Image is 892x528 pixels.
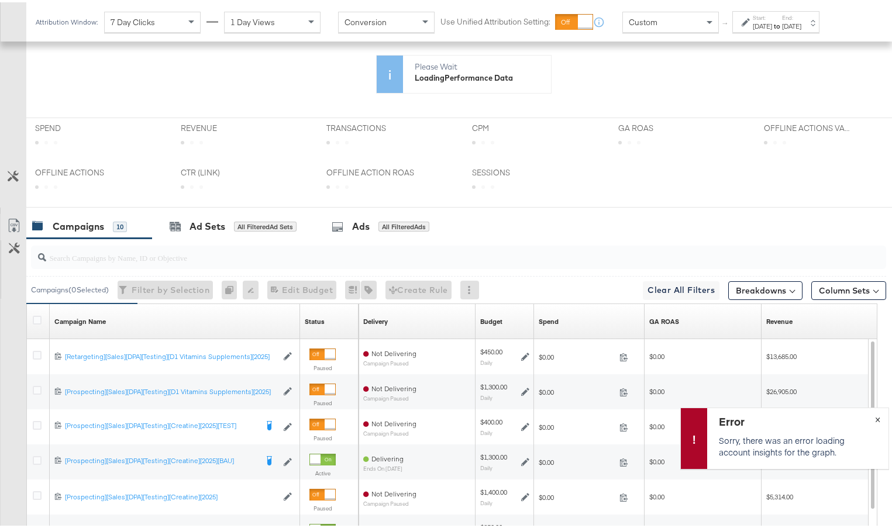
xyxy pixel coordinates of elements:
span: $0.00 [649,350,664,358]
div: Attribution Window: [35,16,98,24]
a: Reflects the ability of your Ad Campaign to achieve delivery based on ad states, schedule and bud... [363,315,388,324]
sub: Campaign Paused [363,358,416,364]
a: [Retargeting][Sales][DPA][Testing][D1 Vitamins Supplements][2025] [65,350,277,360]
button: × [867,406,888,427]
div: Status [305,315,325,324]
span: $0.00 [539,491,615,499]
div: Budget [480,315,502,324]
label: Paused [309,502,336,510]
div: Error [719,412,874,427]
span: Not Delivering [371,487,416,496]
span: $0.00 [539,385,615,394]
label: Paused [309,432,336,440]
span: $0.00 [649,455,664,464]
sub: ends on [DATE] [363,463,404,470]
a: [Prospecting][Sales][DPA][Testing][Creatine][2025] [65,490,277,500]
div: Delivery [363,315,388,324]
div: Spend [539,315,559,324]
div: $1,400.00 [480,485,507,495]
span: 1 Day Views [230,15,275,25]
span: $0.00 [539,420,615,429]
a: The total amount spent to date. [539,315,559,324]
span: Conversion [345,15,387,25]
span: × [875,409,880,423]
div: $450.00 [480,345,502,354]
span: $26,905.00 [766,385,797,394]
a: [Prospecting][Sales][DPA][Testing][D1 Vitamins Supplements][2025] [65,385,277,395]
div: [Prospecting][Sales][DPA][Testing][D1 Vitamins Supplements][2025] [65,385,277,394]
label: Active [309,467,336,475]
sub: Daily [480,427,493,434]
span: ↑ [720,20,731,24]
input: Search Campaigns by Name, ID or Objective [46,239,810,262]
p: Sorry, there was an error loading account insights for the graph. [719,432,874,455]
sub: Campaign Paused [363,428,416,434]
div: $1,300.00 [480,450,507,460]
sub: Campaign Paused [363,393,416,399]
span: $0.00 [649,420,664,429]
div: Campaigns [53,218,104,231]
a: [Prospecting][Sales][DPA][Testing][Creatine][2025][TEST] [65,419,257,430]
strong: to [772,19,782,28]
a: Transaction Revenue - The total sale revenue (excluding shipping and tax) of the transaction [766,315,793,324]
div: $1,300.00 [480,380,507,389]
sub: Daily [480,392,493,399]
a: GA roas [649,315,679,324]
span: Clear All Filters [648,281,715,295]
div: All Filtered Ads [378,219,429,230]
div: [Prospecting][Sales][DPA][Testing][Creatine][2025][BAU] [65,454,257,463]
div: 10 [113,219,127,230]
label: Use Unified Attribution Setting: [440,14,550,25]
span: Not Delivering [371,417,416,426]
span: Delivering [371,452,404,461]
div: 0 [222,278,243,297]
span: $5,314.00 [766,490,793,499]
button: Breakdowns [728,279,803,298]
label: End: [782,12,801,19]
sub: Campaign Paused [363,498,416,505]
div: Revenue [766,315,793,324]
a: Shows the current state of your Ad Campaign. [305,315,325,324]
div: [Retargeting][Sales][DPA][Testing][D1 Vitamins Supplements][2025] [65,350,277,359]
div: Campaigns ( 0 Selected) [31,282,109,293]
div: [DATE] [753,19,772,29]
div: All Filtered Ad Sets [234,219,297,230]
span: $0.00 [649,385,664,394]
span: $0.00 [539,455,615,464]
label: Start: [753,12,772,19]
a: Your campaign name. [54,315,106,324]
div: Campaign Name [54,315,106,324]
label: Paused [309,397,336,405]
span: Not Delivering [371,382,416,391]
div: GA ROAS [649,315,679,324]
sub: Daily [480,357,493,364]
span: 7 Day Clicks [111,15,155,25]
a: The maximum amount you're willing to spend on your ads, on average each day or over the lifetime ... [480,315,502,324]
span: Not Delivering [371,347,416,356]
div: [Prospecting][Sales][DPA][Testing][Creatine][2025][TEST] [65,419,257,428]
div: Ad Sets [190,218,225,231]
button: Clear All Filters [643,279,719,298]
label: Paused [309,362,336,370]
span: $0.00 [649,490,664,499]
span: $13,685.00 [766,350,797,358]
button: Column Sets [811,279,886,298]
sub: Daily [480,497,493,504]
span: Custom [629,15,657,25]
div: Ads [352,218,370,231]
div: [DATE] [782,19,801,29]
sub: Daily [480,462,493,469]
div: $400.00 [480,415,502,425]
span: $0.00 [539,350,615,359]
a: [Prospecting][Sales][DPA][Testing][Creatine][2025][BAU] [65,454,257,465]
